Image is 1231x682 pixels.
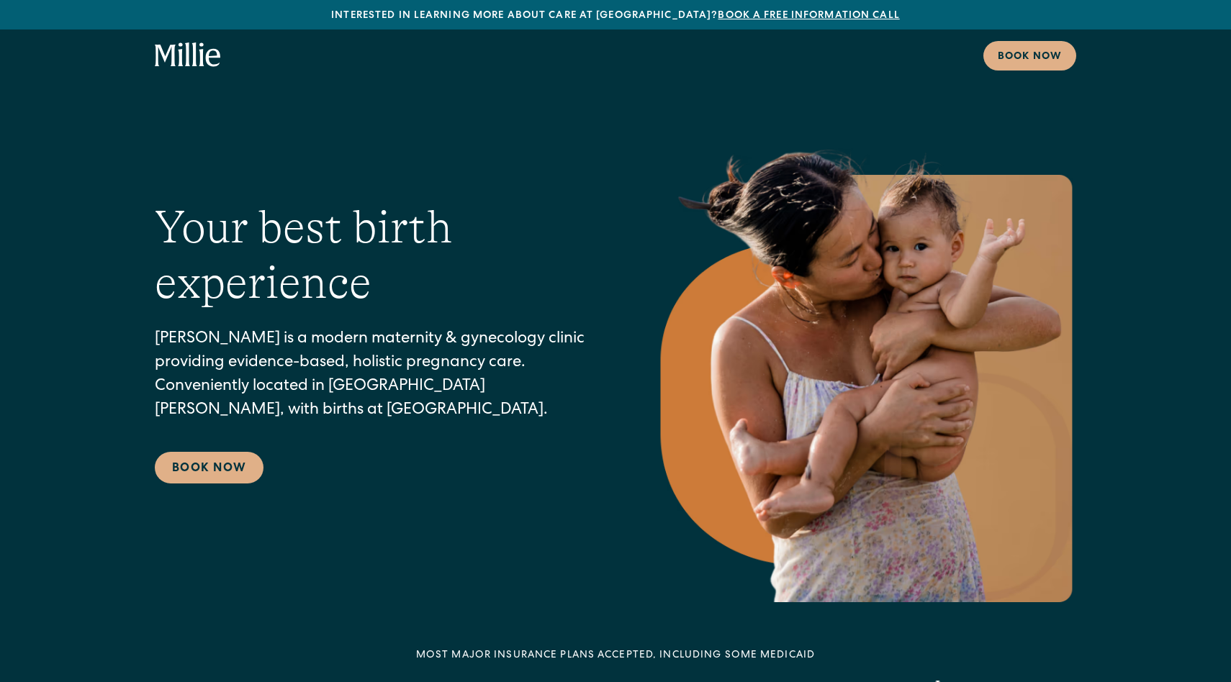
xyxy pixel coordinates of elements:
a: home [155,42,221,68]
div: Book now [998,50,1062,65]
a: Book now [983,41,1076,71]
h1: Your best birth experience [155,200,598,311]
p: [PERSON_NAME] is a modern maternity & gynecology clinic providing evidence-based, holistic pregna... [155,328,598,423]
a: Book a free information call [718,11,899,21]
div: MOST MAJOR INSURANCE PLANS ACCEPTED, INCLUDING some MEDICAID [416,648,815,663]
img: Mother holding and kissing her baby on the cheek. [656,127,1076,602]
a: Book Now [155,452,263,483]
